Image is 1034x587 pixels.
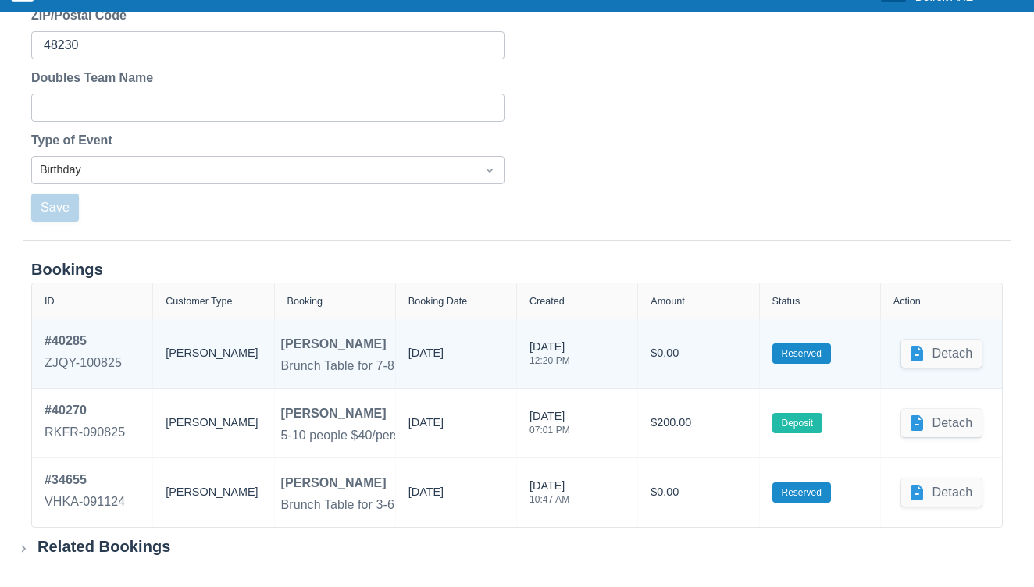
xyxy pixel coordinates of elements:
div: Bookings [31,260,1003,279]
div: VHKA-091124 [45,493,125,511]
div: ZJQY-100825 [45,354,122,372]
label: Doubles Team Name [31,69,159,87]
div: 12:20 PM [529,356,570,365]
div: # 34655 [45,471,125,489]
div: Brunch Table for 3-6 People [281,496,437,514]
label: Reserved [772,343,831,364]
div: 10:47 AM [529,495,569,504]
div: [DATE] [529,339,570,375]
button: Detach [901,478,982,507]
div: RKFR-090825 [45,423,125,442]
div: [DATE] [529,478,569,514]
div: [DATE] [529,408,570,444]
a: #34655VHKA-091124 [45,471,125,514]
span: Dropdown icon [482,162,497,178]
div: [PERSON_NAME] [281,474,387,493]
label: ZIP/Postal Code [31,6,133,25]
a: #40270RKFR-090825 [45,401,125,445]
div: [DATE] [408,414,444,438]
div: Action [893,296,921,307]
div: Customer Type [166,296,232,307]
div: Related Bookings [37,537,171,557]
div: ID [45,296,55,307]
label: Deposit [772,413,823,433]
div: [PERSON_NAME] [281,335,387,354]
div: Amount [651,296,684,307]
div: Booking Date [408,296,468,307]
div: Status [772,296,800,307]
div: $200.00 [651,401,746,445]
div: $0.00 [651,471,746,514]
div: Created [529,296,565,307]
div: [PERSON_NAME] [166,401,261,445]
button: Detach [901,409,982,437]
div: 07:01 PM [529,425,570,435]
div: Brunch Table for 7-8 People [281,357,437,375]
div: # 40285 [45,332,122,350]
div: 5-10 people $40/person [281,426,415,445]
div: [DATE] [408,484,444,507]
div: $0.00 [651,332,746,375]
a: #40285ZJQY-100825 [45,332,122,375]
button: Detach [901,340,982,368]
div: [PERSON_NAME] [166,471,261,514]
div: # 40270 [45,401,125,420]
label: Reserved [772,482,831,503]
label: Type of Event [31,131,119,150]
div: [PERSON_NAME] [281,404,387,423]
div: Booking [287,296,323,307]
div: [PERSON_NAME] [166,332,261,375]
div: [DATE] [408,345,444,368]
